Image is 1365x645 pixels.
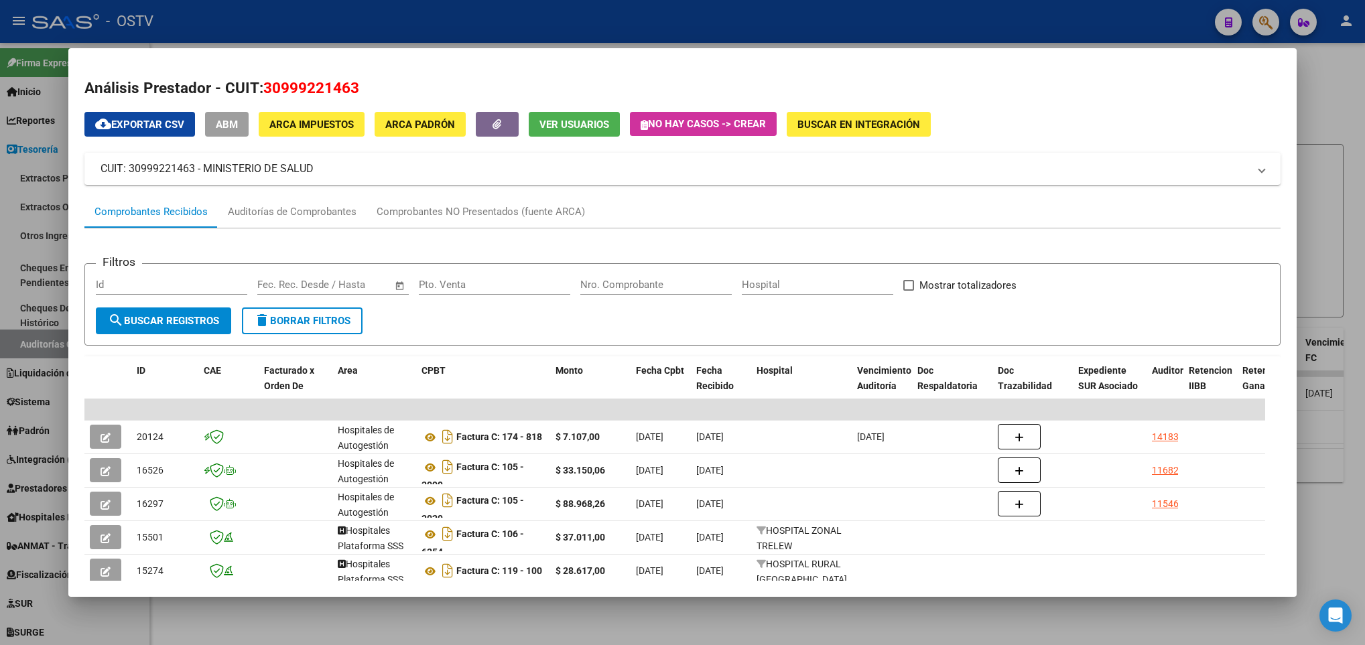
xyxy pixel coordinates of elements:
[101,161,1248,177] mat-panel-title: CUIT: 30999221463 - MINISTERIO DE SALUD
[787,112,931,137] button: Buscar en Integración
[641,118,766,130] span: No hay casos -> Crear
[338,525,403,551] span: Hospitales Plataforma SSS
[636,498,663,509] span: [DATE]
[439,490,456,511] i: Descargar documento
[259,356,332,415] datatable-header-cell: Facturado x Orden De
[696,565,724,576] span: [DATE]
[84,77,1281,100] h2: Análisis Prestador - CUIT:
[630,112,777,136] button: No hay casos -> Crear
[137,565,164,576] span: 15274
[912,356,992,415] datatable-header-cell: Doc Respaldatoria
[456,566,542,577] strong: Factura C: 119 - 100
[84,112,195,137] button: Exportar CSV
[1237,356,1291,415] datatable-header-cell: Retención Ganancias
[338,425,394,451] span: Hospitales de Autogestión
[264,365,314,391] span: Facturado x Orden De
[421,365,446,376] span: CPBT
[216,119,238,131] span: ABM
[636,365,684,376] span: Fecha Cpbt
[1152,365,1191,376] span: Auditoria
[556,465,605,476] strong: $ 33.150,06
[263,79,359,96] span: 30999221463
[636,565,663,576] span: [DATE]
[338,365,358,376] span: Area
[456,432,542,443] strong: Factura C: 174 - 818
[556,532,605,543] strong: $ 37.011,00
[757,365,793,376] span: Hospital
[691,356,751,415] datatable-header-cell: Fecha Recibido
[757,525,842,567] span: HOSPITAL ZONAL TRELEW [PERSON_NAME]
[338,492,394,518] span: Hospitales de Autogestión
[556,498,605,509] strong: $ 88.968,26
[96,307,231,334] button: Buscar Registros
[254,315,350,327] span: Borrar Filtros
[95,116,111,132] mat-icon: cloud_download
[539,119,609,131] span: Ver Usuarios
[696,365,734,391] span: Fecha Recibido
[269,119,354,131] span: ARCA Impuestos
[751,356,852,415] datatable-header-cell: Hospital
[439,523,456,545] i: Descargar documento
[137,465,164,476] span: 16526
[1078,365,1138,391] span: Expediente SUR Asociado
[254,312,270,328] mat-icon: delete
[556,365,583,376] span: Monto
[198,356,259,415] datatable-header-cell: CAE
[1319,599,1352,632] div: Open Intercom Messenger
[95,119,184,131] span: Exportar CSV
[1073,356,1147,415] datatable-header-cell: Expediente SUR Asociado
[94,204,208,220] div: Comprobantes Recibidos
[137,532,164,543] span: 15501
[529,112,620,137] button: Ver Usuarios
[917,365,978,391] span: Doc Respaldatoria
[137,365,145,376] span: ID
[1147,356,1183,415] datatable-header-cell: Auditoria
[332,356,416,415] datatable-header-cell: Area
[137,498,164,509] span: 16297
[131,356,198,415] datatable-header-cell: ID
[696,498,724,509] span: [DATE]
[205,112,249,137] button: ABM
[416,356,550,415] datatable-header-cell: CPBT
[1183,356,1237,415] datatable-header-cell: Retencion IIBB
[338,559,403,585] span: Hospitales Plataforma SSS
[204,365,221,376] span: CAE
[852,356,912,415] datatable-header-cell: Vencimiento Auditoría
[421,529,524,558] strong: Factura C: 106 - 6354
[631,356,691,415] datatable-header-cell: Fecha Cpbt
[696,532,724,543] span: [DATE]
[636,465,663,476] span: [DATE]
[375,112,466,137] button: ARCA Padrón
[857,431,885,442] span: [DATE]
[439,456,456,478] i: Descargar documento
[1189,365,1232,391] span: Retencion IIBB
[998,365,1052,391] span: Doc Trazabilidad
[1152,429,1179,445] div: 14183
[439,560,456,581] i: Descargar documento
[919,277,1017,293] span: Mostrar totalizadores
[696,431,724,442] span: [DATE]
[1152,496,1179,512] div: 11546
[324,279,389,291] input: Fecha fin
[259,112,365,137] button: ARCA Impuestos
[696,465,724,476] span: [DATE]
[96,253,142,271] h3: Filtros
[338,458,394,484] span: Hospitales de Autogestión
[137,431,164,442] span: 20124
[228,204,356,220] div: Auditorías de Comprobantes
[421,462,524,491] strong: Factura C: 105 - 3099
[108,312,124,328] mat-icon: search
[385,119,455,131] span: ARCA Padrón
[757,559,847,585] span: HOSPITAL RURAL [GEOGRAPHIC_DATA]
[392,278,407,293] button: Open calendar
[556,565,605,576] strong: $ 28.617,00
[1242,365,1288,391] span: Retención Ganancias
[257,279,312,291] input: Fecha inicio
[797,119,920,131] span: Buscar en Integración
[242,307,363,334] button: Borrar Filtros
[556,431,600,442] strong: $ 7.107,00
[857,365,911,391] span: Vencimiento Auditoría
[84,153,1281,185] mat-expansion-panel-header: CUIT: 30999221463 - MINISTERIO DE SALUD
[1152,463,1179,478] div: 11682
[992,356,1073,415] datatable-header-cell: Doc Trazabilidad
